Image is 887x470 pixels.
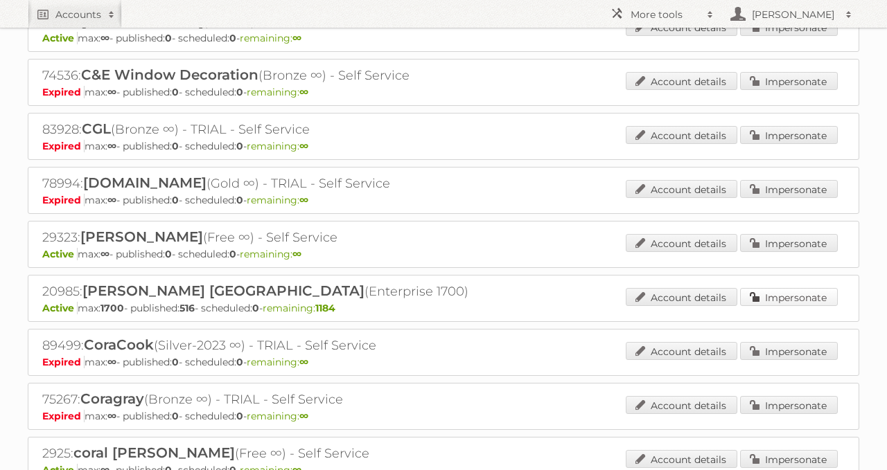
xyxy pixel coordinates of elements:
[247,86,308,98] span: remaining:
[165,32,172,44] strong: 0
[42,390,527,408] h2: 75267: (Bronze ∞) - TRIAL - Self Service
[107,140,116,152] strong: ∞
[80,390,144,407] span: Coragray
[229,248,236,260] strong: 0
[42,336,527,354] h2: 89499: (Silver-2023 ∞) - TRIAL - Self Service
[107,410,116,422] strong: ∞
[299,140,308,152] strong: ∞
[100,302,124,314] strong: 1700
[172,140,179,152] strong: 0
[107,194,116,206] strong: ∞
[740,72,838,90] a: Impersonate
[42,174,527,192] h2: 78994: (Gold ∞) - TRIAL - Self Service
[83,174,207,191] span: [DOMAIN_NAME]
[42,410,845,422] p: max: - published: - scheduled: -
[240,248,301,260] span: remaining:
[42,32,78,44] span: Active
[84,336,154,353] span: CoraCook
[740,450,838,468] a: Impersonate
[263,302,335,314] span: remaining:
[740,342,838,360] a: Impersonate
[42,228,527,246] h2: 29323: (Free ∞) - Self Service
[42,302,78,314] span: Active
[299,410,308,422] strong: ∞
[236,410,243,422] strong: 0
[626,450,737,468] a: Account details
[626,234,737,252] a: Account details
[740,288,838,306] a: Impersonate
[42,140,845,152] p: max: - published: - scheduled: -
[42,140,85,152] span: Expired
[42,32,845,44] p: max: - published: - scheduled: -
[42,356,845,368] p: max: - published: - scheduled: -
[172,356,179,368] strong: 0
[42,444,527,462] h2: 2925: (Free ∞) - Self Service
[100,32,109,44] strong: ∞
[299,356,308,368] strong: ∞
[626,180,737,198] a: Account details
[42,282,527,300] h2: 20985: (Enterprise 1700)
[100,248,109,260] strong: ∞
[626,288,737,306] a: Account details
[740,126,838,144] a: Impersonate
[292,32,301,44] strong: ∞
[42,356,85,368] span: Expired
[252,302,259,314] strong: 0
[240,32,301,44] span: remaining:
[82,282,365,299] span: [PERSON_NAME] [GEOGRAPHIC_DATA]
[299,86,308,98] strong: ∞
[42,194,85,206] span: Expired
[165,248,172,260] strong: 0
[236,356,243,368] strong: 0
[247,410,308,422] span: remaining:
[236,140,243,152] strong: 0
[73,444,235,461] span: coral [PERSON_NAME]
[42,302,845,314] p: max: - published: - scheduled: -
[631,8,700,21] h2: More tools
[55,8,101,21] h2: Accounts
[626,342,737,360] a: Account details
[229,32,236,44] strong: 0
[42,194,845,206] p: max: - published: - scheduled: -
[42,86,85,98] span: Expired
[236,86,243,98] strong: 0
[626,72,737,90] a: Account details
[107,86,116,98] strong: ∞
[740,396,838,414] a: Impersonate
[247,356,308,368] span: remaining:
[107,356,116,368] strong: ∞
[42,66,527,84] h2: 74536: (Bronze ∞) - Self Service
[172,86,179,98] strong: 0
[42,248,78,260] span: Active
[42,120,527,138] h2: 83928: (Bronze ∞) - TRIAL - Self Service
[179,302,195,314] strong: 516
[292,248,301,260] strong: ∞
[236,194,243,206] strong: 0
[42,248,845,260] p: max: - published: - scheduled: -
[740,234,838,252] a: Impersonate
[247,140,308,152] span: remaining:
[626,126,737,144] a: Account details
[315,302,335,314] strong: 1184
[626,396,737,414] a: Account details
[42,86,845,98] p: max: - published: - scheduled: -
[172,194,179,206] strong: 0
[81,66,258,83] span: C&E Window Decoration
[42,410,85,422] span: Expired
[299,194,308,206] strong: ∞
[172,410,179,422] strong: 0
[740,180,838,198] a: Impersonate
[247,194,308,206] span: remaining:
[748,8,838,21] h2: [PERSON_NAME]
[82,120,111,137] span: CGL
[80,228,203,245] span: [PERSON_NAME]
